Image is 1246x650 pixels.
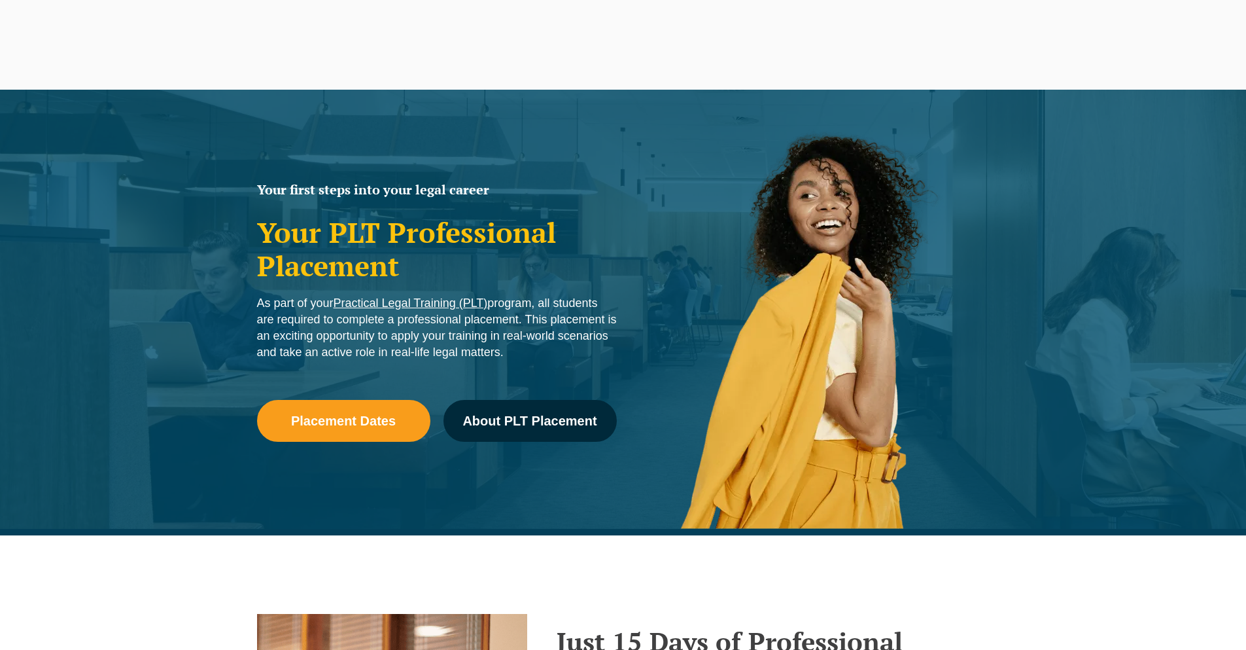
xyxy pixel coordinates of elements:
span: About PLT Placement [462,414,597,427]
h2: Your first steps into your legal career [257,183,617,196]
a: Practical Legal Training (PLT) [334,297,488,310]
h1: Your PLT Professional Placement [257,216,617,282]
span: As part of your program, all students are required to complete a professional placement. This pla... [257,297,617,359]
a: Placement Dates [257,400,430,442]
a: About PLT Placement [443,400,617,442]
span: Placement Dates [291,414,396,427]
